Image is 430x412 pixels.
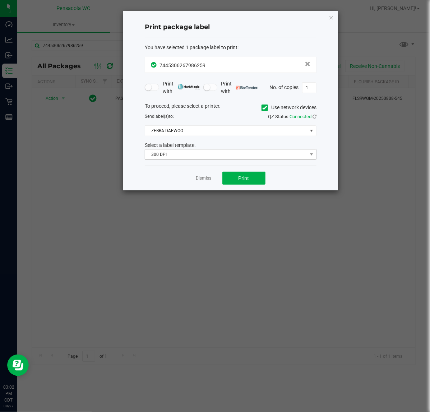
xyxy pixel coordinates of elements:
span: You have selected 1 package label to print [145,45,237,50]
span: QZ Status: [268,114,316,119]
span: Print with [221,80,258,95]
span: Send to: [145,114,174,119]
div: To proceed, please select a printer. [139,102,322,113]
button: Print [222,172,265,185]
span: In Sync [151,61,158,69]
span: label(s) [154,114,169,119]
h4: Print package label [145,23,316,32]
span: Print with [163,80,200,95]
label: Use network devices [262,104,316,111]
a: Dismiss [196,175,212,181]
span: ZEBRA-DAEWOO [145,126,307,136]
span: Print [239,175,249,181]
img: bartender.png [236,86,258,89]
span: No. of copies [269,84,299,90]
img: mark_magic_cybra.png [178,84,200,89]
div: : [145,44,316,51]
span: Connected [290,114,311,119]
div: Select a label template. [139,142,322,149]
iframe: Resource center [7,355,29,376]
span: 300 DPI [145,149,307,159]
span: 7445306267986259 [159,63,205,68]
